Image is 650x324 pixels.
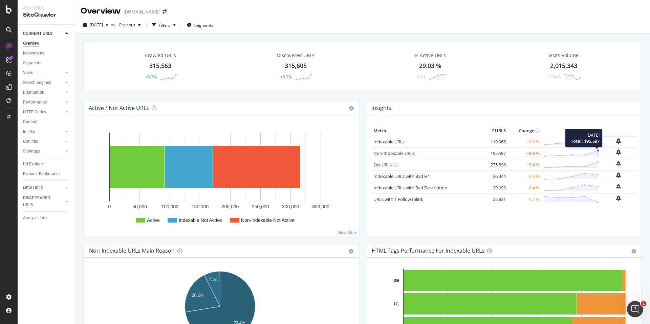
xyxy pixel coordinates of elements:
[124,8,160,15] div: [DOMAIN_NAME]
[23,50,44,57] div: Movements
[241,217,295,223] text: Non-Indexable Not Active
[394,302,399,306] text: H1
[23,185,43,192] div: NEW URLS
[252,204,269,209] text: 250,000
[116,20,144,30] button: Previous
[349,249,353,254] div: gear
[89,126,353,231] svg: A chart.
[373,150,415,156] a: Non-Indexable URLs
[23,148,63,155] a: Sitemaps
[23,99,47,106] div: Performance
[23,50,70,57] a: Movements
[280,74,292,80] div: +5.7%
[23,60,41,67] div: Segments
[23,40,39,47] div: Overview
[145,74,157,80] div: +5.7%
[277,52,315,59] div: Discovered URLs
[23,138,63,145] a: Outlinks
[81,5,121,17] div: Overview
[23,194,63,209] a: DISAPPEARED URLS
[23,60,70,67] a: Segments
[149,62,171,70] div: 315,563
[480,182,507,193] td: 29,093
[285,62,307,70] div: 315,605
[23,170,60,178] div: Explorer Bookmarks
[480,193,507,205] td: 22,831
[616,195,621,201] div: bell-plus
[23,148,40,155] div: Sitemaps
[23,214,70,222] a: Analysis Info
[392,278,399,283] text: Title
[111,22,116,27] span: vs
[616,161,621,166] div: bell-plus
[338,230,357,235] a: View More
[116,22,135,28] span: Previous
[23,109,46,116] div: HTTP Codes
[192,293,203,298] text: 20.2%
[616,172,621,178] div: bell-plus
[23,118,70,125] a: Content
[548,52,579,59] div: Visits Volume
[81,20,111,30] button: [DATE]
[507,136,541,148] td: +0.9 %
[23,69,33,76] div: Visits
[132,204,147,209] text: 50,000
[373,139,405,145] a: Indexable URLs
[480,170,507,182] td: 26,444
[507,182,541,193] td: -0.4 %
[209,277,218,282] text: 7.3%
[192,204,209,209] text: 150,000
[480,159,507,170] td: 275,898
[222,204,239,209] text: 200,000
[108,204,111,209] text: 0
[480,126,507,136] th: # URLS
[23,11,69,19] div: SiteCrawler
[372,126,480,136] th: Metric
[23,138,38,145] div: Outlinks
[507,193,541,205] td: -1.7 %
[372,247,484,254] div: HTML Tags Performance for Indexable URLs
[23,69,63,76] a: Visits
[373,196,423,202] a: URLs with 1 Follow Inlink
[373,162,392,168] a: 2xx URLs
[147,217,160,223] text: Active
[23,89,44,96] div: Distribution
[616,184,621,189] div: bell-plus
[145,52,176,59] div: Crawled URLs
[480,136,507,148] td: 119,966
[373,173,430,179] a: Indexable URLs with Bad H1
[23,185,63,192] a: NEW URLS
[550,62,577,70] div: 2,015,343
[23,99,63,106] a: Performance
[23,79,63,86] a: Search Engines
[547,74,561,80] div: +1.54%
[89,103,149,113] h4: Active / Not Active URLs
[184,20,216,30] button: Segments
[23,214,47,222] div: Analysis Info
[312,204,329,209] text: 350,000
[194,22,213,28] span: Segments
[23,109,63,116] a: HTTP Codes
[161,204,178,209] text: 100,000
[631,249,636,254] div: gear
[159,22,170,28] div: Filters
[373,185,447,191] a: Indexable URLs with Bad Description
[23,30,52,37] div: CURRENT URLS
[371,103,391,113] h4: Insights
[179,217,222,223] text: Indexable Not Active
[507,126,541,136] th: Change
[627,301,643,317] iframe: Intercom live chat
[282,204,299,209] text: 300,000
[507,170,541,182] td: -0.5 %
[414,52,446,59] div: % Active URLs
[616,138,621,144] div: bell-plus
[419,62,441,70] div: 29.03 %
[23,161,44,168] div: Url Explorer
[23,5,69,11] div: Analytics
[23,194,57,209] div: DISAPPEARED URLS
[162,9,167,14] div: arrow-right-arrow-left
[23,161,70,168] a: Url Explorer
[507,147,541,159] td: +8.9 %
[23,128,35,135] div: Inlinks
